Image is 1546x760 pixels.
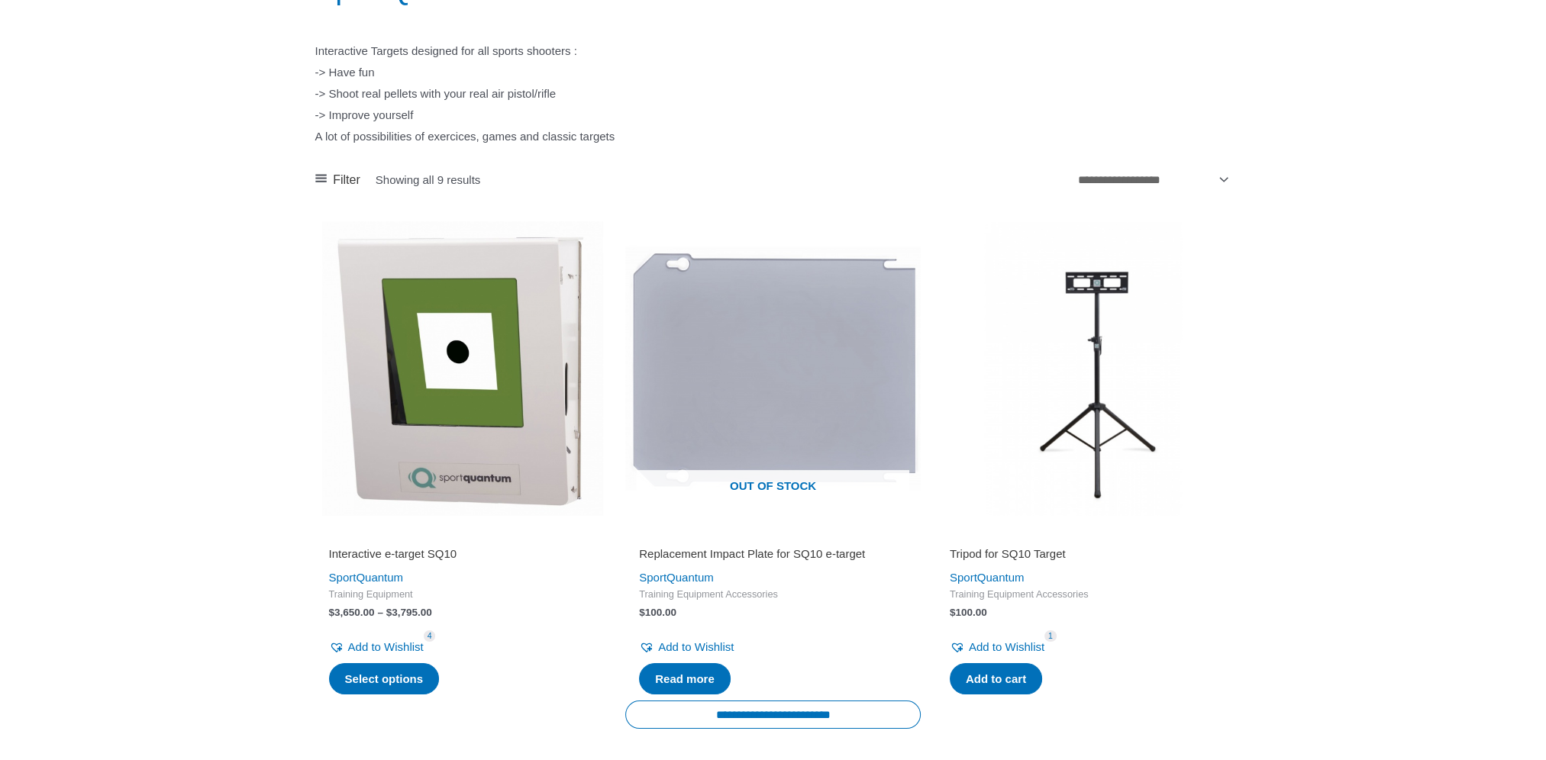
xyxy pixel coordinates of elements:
[625,221,921,517] a: Out of stock
[639,636,734,658] a: Add to Wishlist
[329,546,597,567] a: Interactive e-target SQ10
[639,525,907,543] iframe: Customer reviews powered by Trustpilot
[386,607,392,618] span: $
[329,607,375,618] bdi: 3,650.00
[376,174,481,185] p: Showing all 9 results
[329,525,597,543] iframe: Customer reviews powered by Trustpilot
[329,588,597,601] span: Training Equipment
[639,571,714,584] a: SportQuantum
[329,636,424,658] a: Add to Wishlist
[639,546,907,567] a: Replacement Impact Plate for SQ10 e-target
[950,546,1218,567] a: Tripod for SQ10 Target
[329,571,404,584] a: SportQuantum
[658,640,734,653] span: Add to Wishlist
[950,607,987,618] bdi: 100.00
[637,470,909,505] span: Out of stock
[348,640,424,653] span: Add to Wishlist
[639,588,907,601] span: Training Equipment Accessories
[950,525,1218,543] iframe: Customer reviews powered by Trustpilot
[329,546,597,562] h2: Interactive e-target SQ10
[333,169,360,192] span: Filter
[315,221,611,517] img: SQ10 Interactive e-target
[950,636,1044,658] a: Add to Wishlist
[329,607,335,618] span: $
[315,169,360,192] a: Filter
[639,607,676,618] bdi: 100.00
[950,607,956,618] span: $
[639,663,731,695] a: Read more about “Replacement Impact Plate for SQ10 e-target”
[950,571,1025,584] a: SportQuantum
[950,663,1042,695] a: Add to cart: “Tripod for SQ10 Target”
[950,546,1218,562] h2: Tripod for SQ10 Target
[639,546,907,562] h2: Replacement Impact Plate for SQ10 e-target
[377,607,383,618] span: –
[625,221,921,517] img: Replacement Impact Plate for SQ10 e-target
[315,40,1231,147] p: Interactive Targets designed for all sports shooters : -> Have fun -> Shoot real pellets with you...
[386,607,432,618] bdi: 3,795.00
[329,663,440,695] a: Select options for “Interactive e-target SQ10”
[639,607,645,618] span: $
[1073,167,1231,192] select: Shop order
[950,588,1218,601] span: Training Equipment Accessories
[1044,630,1057,642] span: 1
[969,640,1044,653] span: Add to Wishlist
[424,630,436,642] span: 4
[936,221,1231,517] img: Tripod for SQ10 Target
